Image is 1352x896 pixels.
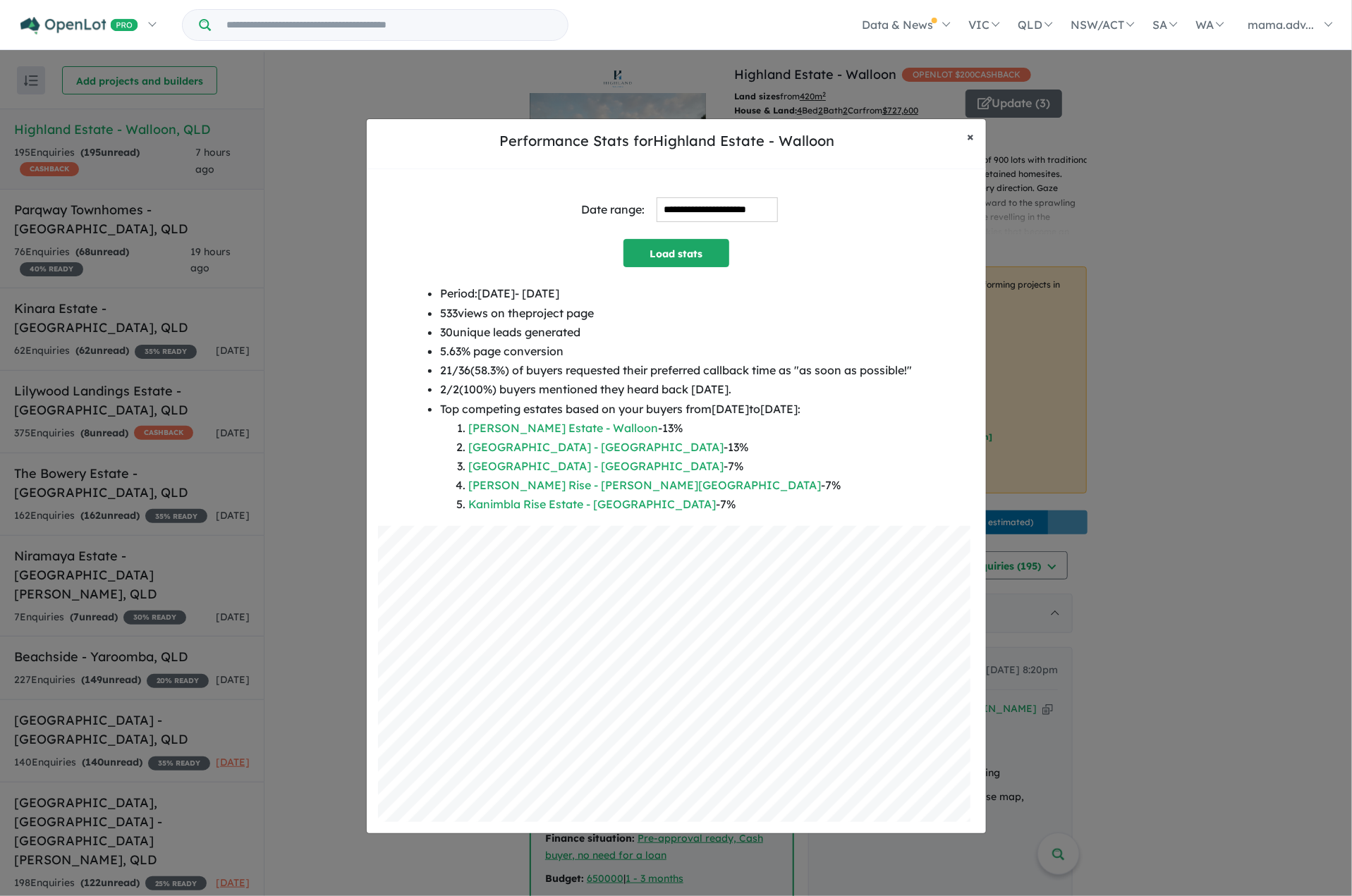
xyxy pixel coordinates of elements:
[468,459,724,473] a: [GEOGRAPHIC_DATA] - [GEOGRAPHIC_DATA]
[440,380,912,399] li: 2 / 2 ( 100 %) buyers mentioned they heard back [DATE].
[582,200,645,219] div: Date range:
[468,476,912,495] li: - 7 %
[440,304,912,323] li: 533 views on the project page
[468,495,912,514] li: - 7 %
[468,440,724,454] a: [GEOGRAPHIC_DATA] - [GEOGRAPHIC_DATA]
[214,10,565,40] input: Try estate name, suburb, builder or developer
[968,128,975,145] span: ×
[468,419,912,438] li: - 13 %
[468,421,658,435] a: [PERSON_NAME] Estate - Walloon
[440,400,912,515] li: Top competing estates based on your buyers from [DATE] to [DATE] :
[468,457,912,476] li: - 7 %
[440,342,912,361] li: 5.63 % page conversion
[1248,18,1315,32] span: mama.adv...
[468,497,716,511] a: Kanimbla Rise Estate - [GEOGRAPHIC_DATA]
[378,130,956,152] h5: Performance Stats for Highland Estate - Walloon
[468,438,912,457] li: - 13 %
[20,17,138,35] img: Openlot PRO Logo White
[468,478,821,492] a: [PERSON_NAME] Rise - [PERSON_NAME][GEOGRAPHIC_DATA]
[440,361,912,380] li: 21 / 36 ( 58.3 %) of buyers requested their preferred callback time as " as soon as possible! "
[623,239,729,267] button: Load stats
[440,284,912,303] li: Period: [DATE] - [DATE]
[440,323,912,342] li: 30 unique leads generated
